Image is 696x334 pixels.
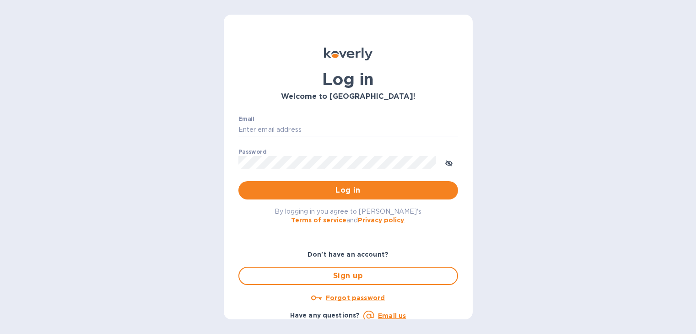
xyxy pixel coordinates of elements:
button: Log in [238,181,458,199]
a: Email us [378,312,406,319]
button: toggle password visibility [440,153,458,172]
label: Email [238,116,254,122]
a: Terms of service [291,216,346,224]
span: By logging in you agree to [PERSON_NAME]'s and . [275,208,421,224]
label: Password [238,149,266,155]
input: Enter email address [238,123,458,137]
img: Koverly [324,48,372,60]
span: Log in [246,185,451,196]
b: Have any questions? [290,312,360,319]
span: Sign up [247,270,450,281]
a: Privacy policy [358,216,404,224]
h1: Log in [238,70,458,89]
b: Don't have an account? [308,251,388,258]
button: Sign up [238,267,458,285]
u: Forgot password [326,294,385,302]
h3: Welcome to [GEOGRAPHIC_DATA]! [238,92,458,101]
